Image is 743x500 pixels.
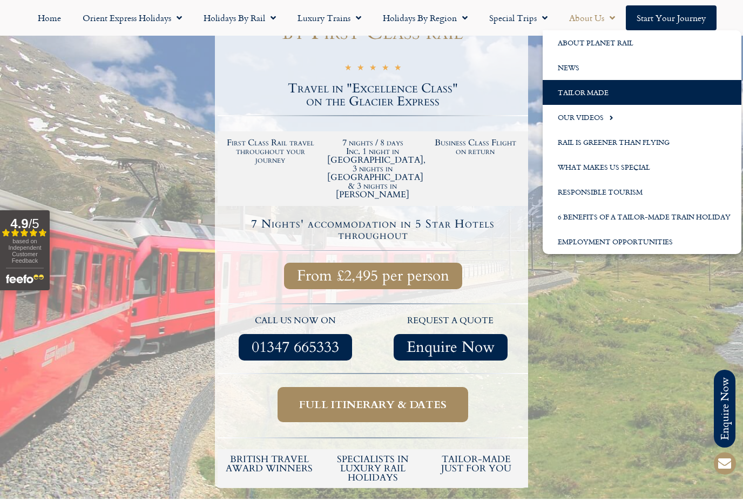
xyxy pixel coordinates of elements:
i: ★ [369,63,376,75]
p: call us now on [223,314,368,328]
a: Responsible Tourism [543,179,741,204]
a: Holidays by Rail [193,5,287,30]
span: Enquire Now [407,341,495,354]
a: Holidays by Region [372,5,478,30]
span: From £2,495 per person [297,269,449,283]
div: 5/5 [345,61,401,75]
a: Employment Opportunities [543,229,741,254]
i: ★ [394,63,401,75]
a: About Planet Rail [543,30,741,55]
a: Full itinerary & dates [278,387,468,422]
a: Orient Express Holidays [72,5,193,30]
nav: Menu [5,5,738,30]
h5: tailor-made just for you [430,455,523,473]
a: Special Trips [478,5,558,30]
a: Rail is Greener than Flying [543,130,741,155]
i: ★ [345,63,352,75]
h4: 7 Nights' accommodation in 5 Star Hotels throughout [219,218,526,241]
i: ★ [357,63,364,75]
a: About Us [558,5,626,30]
a: What Makes us Special [543,155,741,179]
a: News [543,55,741,80]
h5: British Travel Award winners [223,455,316,473]
ul: About Us [543,30,741,254]
h2: Business Class Flight on return [429,138,521,156]
a: Enquire Now [394,334,508,361]
a: Luxury Trains [287,5,372,30]
i: ★ [382,63,389,75]
a: Home [27,5,72,30]
h2: Travel in "Excellence Class" on the Glacier Express [218,82,528,108]
a: Tailor Made [543,80,741,105]
a: From £2,495 per person [284,263,462,289]
span: 01347 665333 [252,341,339,354]
a: Our Videos [543,105,741,130]
h2: First Class Rail travel throughout your journey [225,138,316,164]
h2: 7 nights / 8 days Inc. 1 night in [GEOGRAPHIC_DATA], 3 nights in [GEOGRAPHIC_DATA] & 3 nights in ... [327,138,419,199]
a: 6 Benefits of a Tailor-Made Train Holiday [543,204,741,229]
a: Start your Journey [626,5,717,30]
a: 01347 665333 [239,334,352,361]
p: request a quote [379,314,523,328]
h6: Specialists in luxury rail holidays [327,455,420,482]
span: Full itinerary & dates [299,398,447,411]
